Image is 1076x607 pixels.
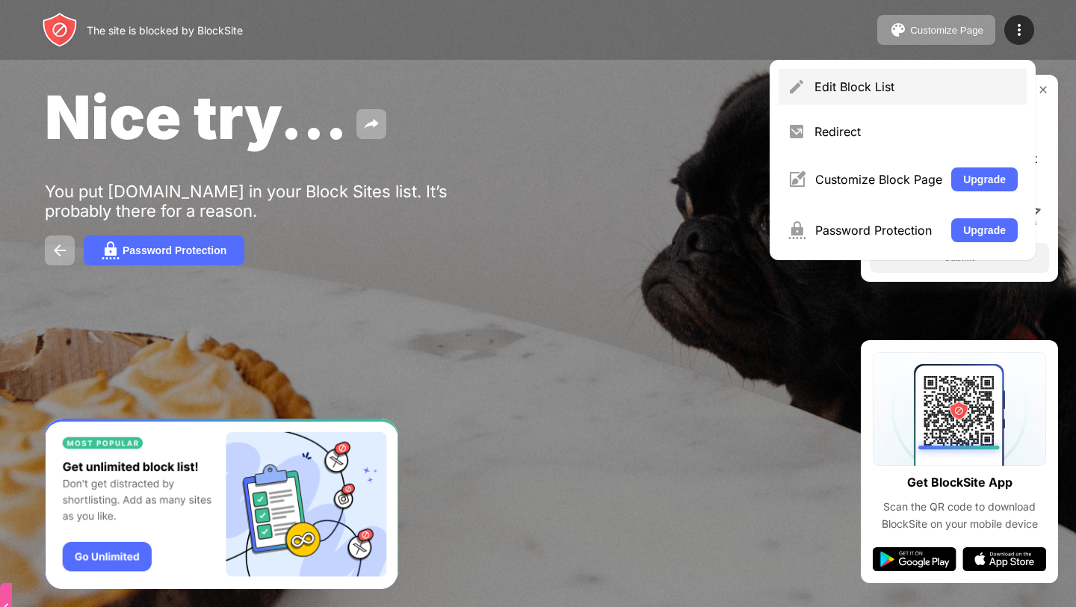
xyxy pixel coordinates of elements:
img: menu-password.svg [788,221,806,239]
img: pallet.svg [889,21,907,39]
img: menu-redirect.svg [788,123,806,141]
iframe: Banner [45,419,398,590]
img: google-play.svg [873,547,956,571]
div: Get BlockSite App [907,472,1012,493]
div: Password Protection [123,244,226,256]
button: Upgrade [951,167,1018,191]
img: back.svg [51,241,69,259]
span: Nice try... [45,81,347,153]
img: app-store.svg [962,547,1046,571]
img: menu-pencil.svg [788,78,806,96]
div: Redirect [814,124,1018,139]
img: rate-us-close.svg [1037,84,1049,96]
div: Password Protection [815,223,942,238]
img: password.svg [102,241,120,259]
img: qrcode.svg [873,352,1046,466]
div: Edit Block List [814,79,1018,94]
img: menu-customize.svg [788,170,806,188]
div: Scan the QR code to download BlockSite on your mobile device [873,499,1046,532]
img: share.svg [362,115,380,133]
button: Customize Page [877,15,995,45]
img: menu-icon.svg [1010,21,1028,39]
div: The site is blocked by BlockSite [87,24,243,37]
img: header-logo.svg [42,12,78,48]
div: You put [DOMAIN_NAME] in your Block Sites list. It’s probably there for a reason. [45,182,507,221]
button: Password Protection [84,235,244,265]
div: Customize Block Page [815,172,942,187]
button: Upgrade [951,218,1018,242]
div: Customize Page [910,25,983,36]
